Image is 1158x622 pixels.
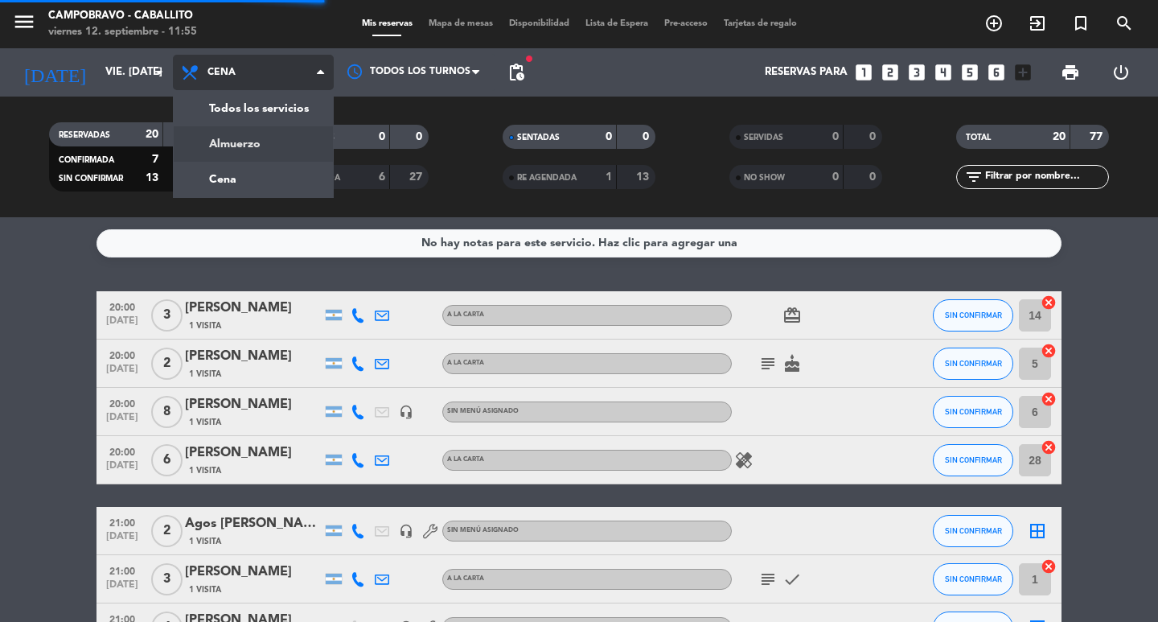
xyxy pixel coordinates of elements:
strong: 1 [606,171,612,183]
strong: 13 [146,172,158,183]
span: 3 [151,563,183,595]
strong: 20 [146,129,158,140]
strong: 20 [1053,131,1066,142]
i: looks_5 [959,62,980,83]
span: 3 [151,299,183,332]
span: 6 [151,444,183,476]
span: [DATE] [102,315,142,334]
span: SIN CONFIRMAR [945,575,1002,583]
span: Tarjetas de regalo [716,19,805,28]
span: A LA CARTA [447,360,484,366]
span: 20:00 [102,297,142,315]
strong: 0 [643,131,652,142]
div: No hay notas para este servicio. Haz clic para agregar una [421,234,737,253]
span: Sin menú asignado [447,527,519,533]
i: power_settings_new [1111,63,1131,82]
i: turned_in_not [1071,14,1090,33]
span: A LA CARTA [447,456,484,463]
i: looks_6 [986,62,1007,83]
i: cancel [1041,343,1057,359]
a: Todos los servicios [174,91,333,126]
div: LOG OUT [1095,48,1146,97]
span: [DATE] [102,460,142,479]
span: fiber_manual_record [524,54,534,64]
span: pending_actions [507,63,526,82]
a: Cena [174,162,333,197]
button: SIN CONFIRMAR [933,515,1013,547]
span: 20:00 [102,393,142,412]
span: 1 Visita [189,535,221,548]
div: Agos [PERSON_NAME] [185,513,322,534]
span: SIN CONFIRMAR [59,175,123,183]
span: Lista de Espera [577,19,656,28]
strong: 0 [379,131,385,142]
span: NO SHOW [744,174,785,182]
i: menu [12,10,36,34]
span: CONFIRMADA [59,156,114,164]
span: 2 [151,515,183,547]
i: add_box [1012,62,1033,83]
i: healing [734,451,754,470]
i: looks_4 [933,62,954,83]
span: [DATE] [102,531,142,550]
i: card_giftcard [782,306,802,325]
span: 21:00 [102,561,142,579]
i: headset_mic [399,524,413,538]
i: cake [782,354,802,373]
span: 21:00 [102,513,142,531]
i: cancel [1041,391,1057,407]
span: Cena [207,67,236,78]
input: Filtrar por nombre... [983,168,1108,186]
i: looks_3 [906,62,927,83]
span: SIN CONFIRMAR [945,455,1002,464]
strong: 0 [869,171,879,183]
i: cancel [1041,439,1057,455]
button: SIN CONFIRMAR [933,444,1013,476]
strong: 0 [416,131,425,142]
i: cancel [1041,295,1057,311]
button: menu [12,10,36,39]
i: headset_mic [399,405,413,419]
button: SIN CONFIRMAR [933,396,1013,428]
div: Campobravo - caballito [48,8,197,24]
i: filter_list [964,167,983,187]
div: [PERSON_NAME] [185,443,322,463]
span: 2 [151,348,183,380]
div: [PERSON_NAME] [185,562,322,583]
i: subject [758,570,778,589]
span: [DATE] [102,579,142,598]
i: border_all [1028,521,1047,541]
span: A LA CARTA [447,575,484,582]
span: 1 Visita [189,319,221,332]
span: SIN CONFIRMAR [945,526,1002,535]
a: Almuerzo [174,126,333,162]
button: SIN CONFIRMAR [933,563,1013,595]
span: SERVIDAS [744,134,783,142]
i: looks_two [880,62,901,83]
span: 1 Visita [189,583,221,596]
span: [DATE] [102,412,142,430]
strong: 0 [832,131,839,142]
span: 1 Visita [189,416,221,429]
i: looks_one [853,62,874,83]
i: exit_to_app [1028,14,1047,33]
span: [DATE] [102,364,142,382]
span: 1 Visita [189,464,221,477]
span: RE AGENDADA [517,174,577,182]
i: cancel [1041,558,1057,575]
span: Mis reservas [354,19,421,28]
i: add_circle_outline [984,14,1004,33]
strong: 7 [152,154,158,165]
span: TOTAL [966,134,991,142]
span: 20:00 [102,345,142,364]
strong: 13 [636,171,652,183]
div: [PERSON_NAME] [185,298,322,319]
strong: 77 [1090,131,1106,142]
strong: 0 [869,131,879,142]
i: arrow_drop_down [150,63,169,82]
div: [PERSON_NAME] [185,394,322,415]
span: A LA CARTA [447,311,484,318]
span: 8 [151,396,183,428]
i: search [1115,14,1134,33]
div: viernes 12. septiembre - 11:55 [48,24,197,40]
